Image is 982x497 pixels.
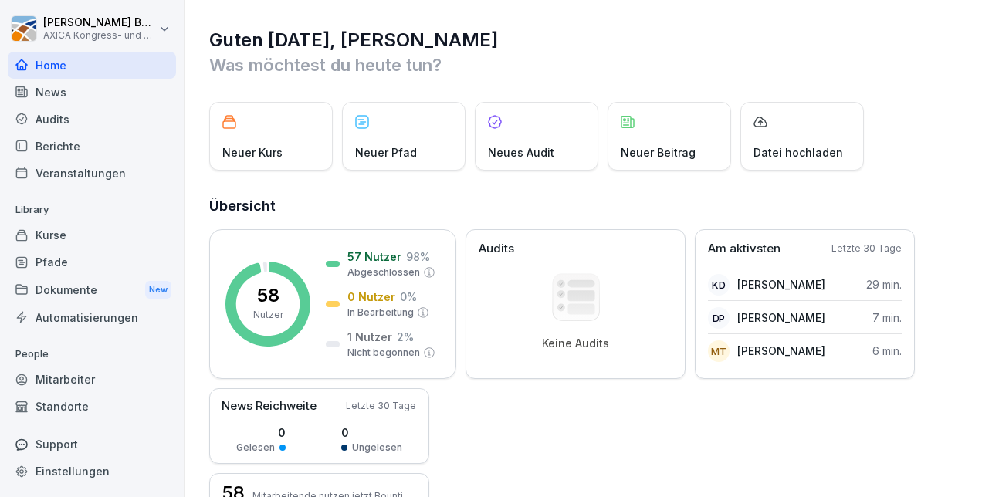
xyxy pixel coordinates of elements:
p: 98 % [406,248,430,265]
p: Gelesen [236,441,275,455]
p: Nicht begonnen [347,346,420,360]
p: In Bearbeitung [347,306,414,319]
p: Audits [479,240,514,258]
p: Neuer Kurs [222,144,283,161]
p: 6 min. [872,343,902,359]
p: 0 % [400,289,417,305]
a: Kurse [8,221,176,248]
p: Am aktivsten [708,240,781,258]
a: Automatisierungen [8,304,176,331]
p: 58 [257,286,279,305]
p: Letzte 30 Tage [831,242,902,255]
p: Library [8,198,176,222]
p: 29 min. [866,276,902,292]
p: [PERSON_NAME] [737,343,825,359]
p: 0 [341,424,402,441]
p: 1 Nutzer [347,329,392,345]
div: KD [708,274,730,296]
p: Keine Audits [542,336,609,350]
p: 0 Nutzer [347,289,395,305]
div: MT [708,340,730,362]
p: People [8,342,176,367]
a: Berichte [8,133,176,160]
p: 7 min. [872,309,902,326]
p: 0 [236,424,286,441]
h1: Guten [DATE], [PERSON_NAME] [209,28,959,52]
a: Mitarbeiter [8,366,176,393]
p: Ungelesen [352,441,402,455]
p: News Reichweite [222,397,317,415]
a: Audits [8,106,176,133]
a: Einstellungen [8,458,176,485]
div: New [145,281,171,299]
div: DP [708,307,730,329]
p: Neues Audit [488,144,554,161]
h2: Übersicht [209,195,959,217]
div: Dokumente [8,276,176,304]
p: Datei hochladen [753,144,843,161]
div: Support [8,431,176,458]
p: [PERSON_NAME] Beck [43,16,156,29]
p: Abgeschlossen [347,265,420,279]
a: Standorte [8,393,176,420]
p: [PERSON_NAME] [737,309,825,326]
p: Was möchtest du heute tun? [209,52,959,77]
p: 57 Nutzer [347,248,401,265]
p: AXICA Kongress- und Tagungszentrum Pariser Platz 3 GmbH [43,30,156,41]
a: News [8,79,176,106]
a: DokumenteNew [8,276,176,304]
p: Nutzer [253,308,283,322]
a: Home [8,52,176,79]
p: Neuer Pfad [355,144,417,161]
a: Veranstaltungen [8,160,176,187]
a: Pfade [8,248,176,276]
p: [PERSON_NAME] [737,276,825,292]
p: 2 % [397,329,414,345]
p: Letzte 30 Tage [346,399,416,413]
p: Neuer Beitrag [621,144,696,161]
